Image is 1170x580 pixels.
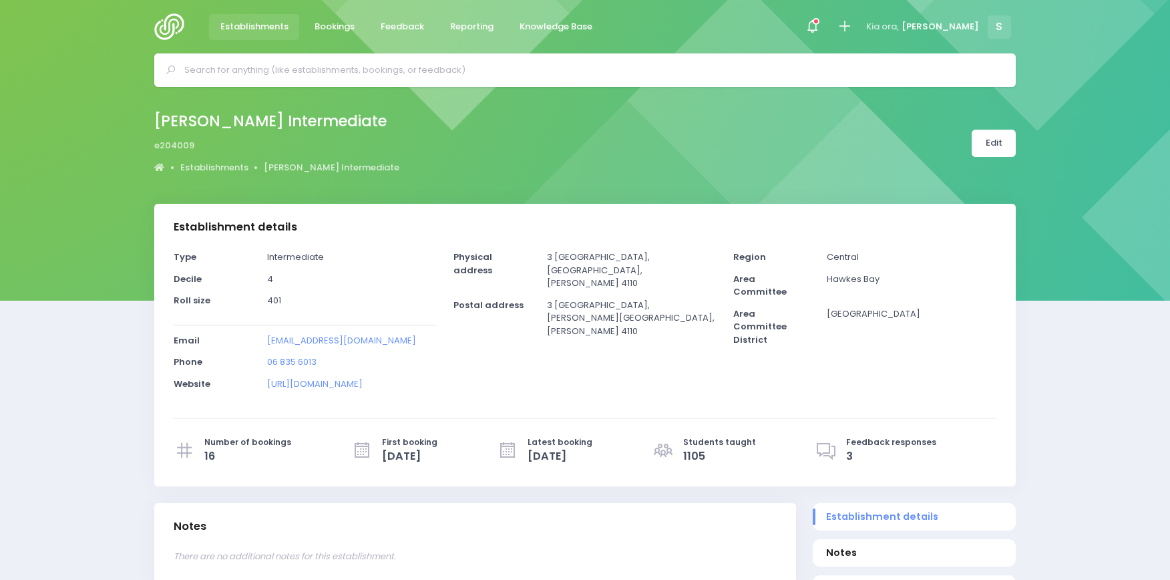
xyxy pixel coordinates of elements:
[827,273,996,286] p: Hawkes Bay
[209,14,299,40] a: Establishments
[154,139,194,152] span: e204009
[520,20,592,33] span: Knowledge Base
[866,20,899,33] span: Kia ora,
[174,334,200,347] strong: Email
[381,20,424,33] span: Feedback
[267,273,437,286] p: 4
[267,251,437,264] p: Intermediate
[813,503,1016,531] a: Establishment details
[267,355,317,368] a: 06 835 6013
[154,112,389,130] h2: [PERSON_NAME] Intermediate
[988,15,1011,39] span: S
[547,299,717,338] p: 3 [GEOGRAPHIC_DATA], [PERSON_NAME][GEOGRAPHIC_DATA], [PERSON_NAME] 4110
[508,14,603,40] a: Knowledge Base
[174,294,210,307] strong: Roll size
[303,14,365,40] a: Bookings
[204,436,291,448] span: Number of bookings
[382,448,437,464] span: [DATE]
[174,273,202,285] strong: Decile
[369,14,435,40] a: Feedback
[174,221,297,234] h3: Establishment details
[180,161,248,174] a: Establishments
[174,550,777,563] p: There are no additional notes for this establishment.
[683,436,756,448] span: Students taught
[154,13,192,40] img: Logo
[453,251,492,277] strong: Physical address
[220,20,288,33] span: Establishments
[826,546,1003,560] span: Notes
[846,448,936,464] span: 3
[264,161,399,174] a: [PERSON_NAME] Intermediate
[733,307,787,346] strong: Area Committee District
[267,294,437,307] p: 401
[453,299,524,311] strong: Postal address
[813,539,1016,567] a: Notes
[733,251,766,263] strong: Region
[267,334,416,347] a: [EMAIL_ADDRESS][DOMAIN_NAME]
[972,130,1016,157] a: Edit
[827,251,996,264] p: Central
[528,448,592,464] span: [DATE]
[683,448,756,464] span: 1105
[733,273,787,299] strong: Area Committee
[174,520,206,533] h3: Notes
[184,60,997,80] input: Search for anything (like establishments, bookings, or feedback)
[826,510,1003,524] span: Establishment details
[528,436,592,448] span: Latest booking
[204,448,291,464] span: 16
[902,20,979,33] span: [PERSON_NAME]
[174,355,202,368] strong: Phone
[439,14,504,40] a: Reporting
[827,307,996,321] p: [GEOGRAPHIC_DATA]
[846,436,936,448] span: Feedback responses
[450,20,494,33] span: Reporting
[174,378,210,390] strong: Website
[547,251,717,290] p: 3 [GEOGRAPHIC_DATA], [GEOGRAPHIC_DATA], [PERSON_NAME] 4110
[267,378,363,390] a: [URL][DOMAIN_NAME]
[174,251,196,263] strong: Type
[315,20,355,33] span: Bookings
[382,436,437,448] span: First booking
